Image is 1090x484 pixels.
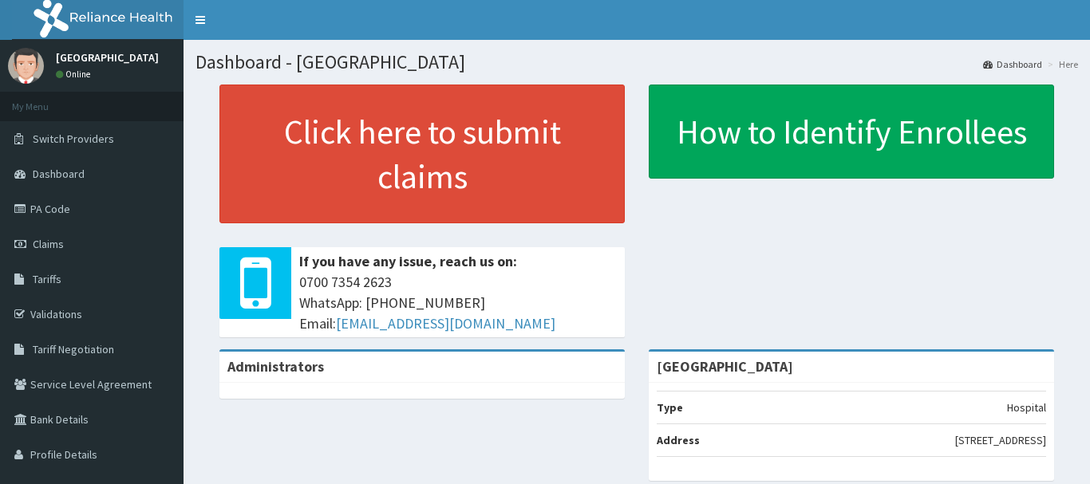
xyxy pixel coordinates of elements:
span: Tariff Negotiation [33,342,114,356]
span: Switch Providers [33,132,114,146]
span: Tariffs [33,272,61,286]
strong: [GEOGRAPHIC_DATA] [657,357,793,376]
img: User Image [8,48,44,84]
h1: Dashboard - [GEOGRAPHIC_DATA] [195,52,1078,73]
b: Administrators [227,357,324,376]
b: If you have any issue, reach us on: [299,252,517,270]
p: [STREET_ADDRESS] [955,432,1046,448]
a: [EMAIL_ADDRESS][DOMAIN_NAME] [336,314,555,333]
p: [GEOGRAPHIC_DATA] [56,52,159,63]
b: Address [657,433,700,447]
a: How to Identify Enrollees [649,85,1054,179]
li: Here [1044,57,1078,71]
a: Online [56,69,94,80]
span: Dashboard [33,167,85,181]
a: Dashboard [983,57,1042,71]
b: Type [657,400,683,415]
span: Claims [33,237,64,251]
p: Hospital [1007,399,1046,415]
span: 0700 7354 2623 WhatsApp: [PHONE_NUMBER] Email: [299,272,617,333]
a: Click here to submit claims [219,85,625,223]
